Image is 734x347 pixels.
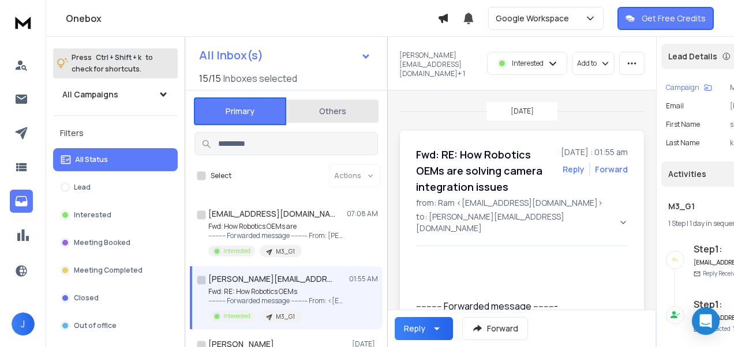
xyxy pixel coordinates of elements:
p: All Status [75,155,108,164]
p: ---------- Forwarded message --------- From: [PERSON_NAME] [208,231,347,240]
p: Meeting Completed [74,266,143,275]
button: Campaign [666,83,712,92]
h1: All Inbox(s) [199,50,263,61]
p: [DATE] : 01:55 am [561,146,628,158]
p: Lead Details [668,51,717,62]
p: Interested [223,247,250,255]
button: All Inbox(s) [190,44,380,67]
button: Get Free Credits [617,7,714,30]
button: Primary [194,97,286,125]
p: Fwd: How Robotics OEMs are [208,222,347,231]
button: Forward [462,317,528,340]
span: Ctrl + Shift + k [94,51,143,64]
p: Press to check for shortcuts. [72,52,153,75]
button: Closed [53,286,178,310]
p: Fwd: RE: How Robotics OEMs [208,287,347,296]
button: Reply [395,317,453,340]
p: Email [666,101,684,111]
p: Get Free Credits [642,13,706,24]
button: J [12,312,35,335]
h1: [PERSON_NAME][EMAIL_ADDRESS][DOMAIN_NAME] +1 [208,273,335,285]
button: Out of office [53,314,178,337]
button: All Campaigns [53,83,178,106]
p: [DATE] [511,107,534,116]
h1: All Campaigns [62,89,118,100]
h1: Fwd: RE: How Robotics OEMs are solving camera integration issues [416,146,554,195]
p: to: [PERSON_NAME][EMAIL_ADDRESS][DOMAIN_NAME] [416,211,616,234]
button: All Status [53,148,178,171]
img: logo [12,12,35,33]
p: M3_G1 [276,312,295,321]
button: Meeting Booked [53,231,178,254]
h1: Onebox [66,12,437,25]
p: Lead [74,183,91,192]
p: Last Name [666,138,699,148]
button: Interested [53,203,178,227]
button: Lead [53,176,178,199]
p: 01:55 AM [349,274,378,284]
button: Meeting Completed [53,259,178,282]
p: Closed [74,293,99,303]
p: Interested [512,59,544,68]
p: First Name [666,120,700,129]
p: Google Workspace [496,13,574,24]
p: Interested [74,210,111,220]
button: Others [286,99,379,124]
p: Out of office [74,321,117,330]
p: Meeting Booked [74,238,130,247]
button: Reply [563,164,585,175]
p: Campaign [666,83,699,92]
label: Select [211,171,231,180]
h3: Filters [53,125,178,141]
div: ---------- Forwarded message --------- [416,299,619,313]
p: M3_G1 [276,247,295,256]
p: Add to [577,59,597,68]
h3: Inboxes selected [223,71,297,85]
div: Forward [595,164,628,175]
p: Interested [223,312,250,320]
p: ---------- Forwarded message --------- From: <[EMAIL_ADDRESS][DOMAIN_NAME] [208,296,347,305]
p: [PERSON_NAME][EMAIL_ADDRESS][DOMAIN_NAME] + 1 [399,51,480,78]
span: 15 / 15 [199,71,221,85]
div: Open Intercom Messenger [692,307,720,335]
div: Reply [404,323,425,334]
span: 1 Step [668,218,686,228]
p: from: Ram <[EMAIL_ADDRESS][DOMAIN_NAME]> [416,197,628,209]
p: 07:08 AM [347,209,378,218]
h1: [EMAIL_ADDRESS][DOMAIN_NAME] +1 [208,208,335,220]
